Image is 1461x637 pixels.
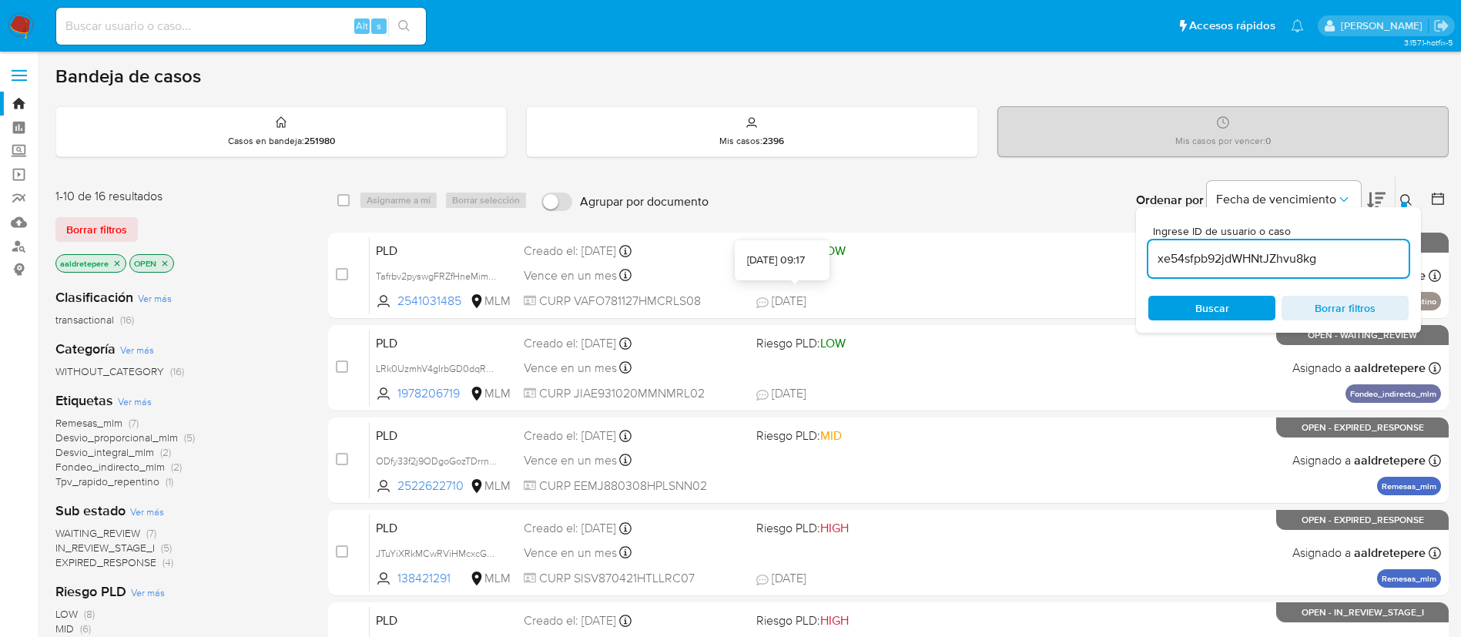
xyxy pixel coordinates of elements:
[1189,18,1275,34] span: Accesos rápidos
[1341,18,1428,33] p: alicia.aldreteperez@mercadolibre.com.mx
[377,18,381,33] span: s
[747,253,805,268] div: [DATE] 09:17
[1291,19,1304,32] a: Notificaciones
[1433,18,1449,34] a: Salir
[56,16,426,36] input: Buscar usuario o caso...
[356,18,368,33] span: Alt
[388,15,420,37] button: search-icon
